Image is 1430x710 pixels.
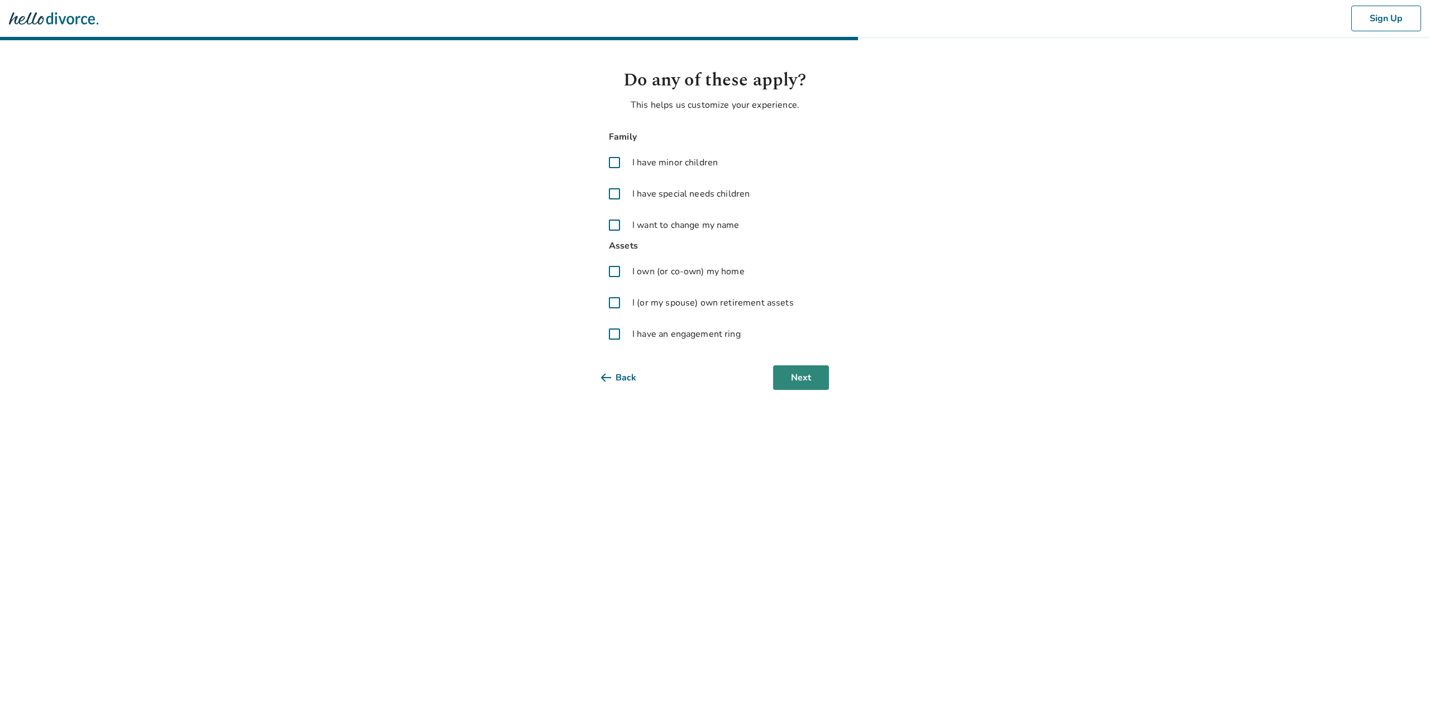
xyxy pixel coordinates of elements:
[601,98,829,112] p: This helps us customize your experience.
[601,365,654,390] button: Back
[632,296,794,309] span: I (or my spouse) own retirement assets
[601,239,829,254] span: Assets
[9,7,98,30] img: Hello Divorce Logo
[632,187,750,201] span: I have special needs children
[1374,656,1430,710] iframe: Chat Widget
[1351,6,1421,31] button: Sign Up
[632,327,741,341] span: I have an engagement ring
[601,67,829,94] h1: Do any of these apply?
[773,365,829,390] button: Next
[632,218,740,232] span: I want to change my name
[632,265,745,278] span: I own (or co-own) my home
[632,156,718,169] span: I have minor children
[601,130,829,145] span: Family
